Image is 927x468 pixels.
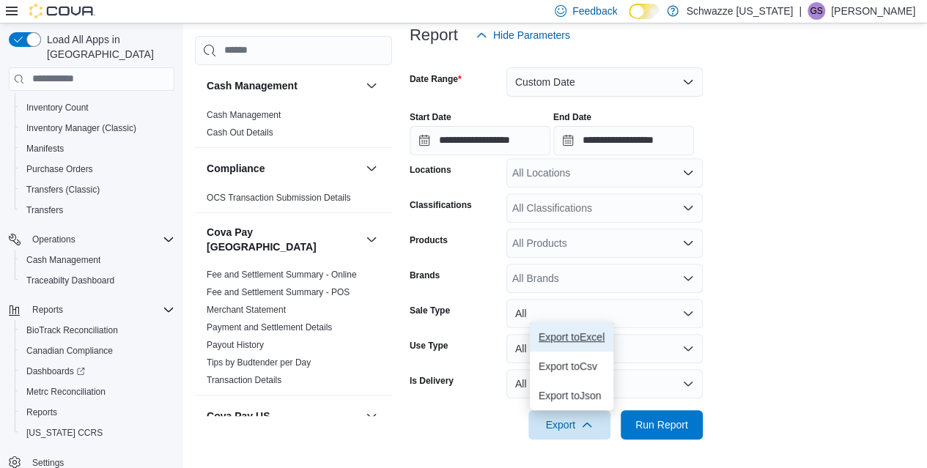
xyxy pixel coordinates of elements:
span: BioTrack Reconciliation [21,322,174,339]
a: Dashboards [15,361,180,382]
button: Cova Pay US [207,409,360,423]
span: Run Report [635,417,688,432]
button: Transfers (Classic) [15,179,180,200]
span: Cash Management [21,251,174,269]
label: Locations [410,164,451,176]
button: Export toCsv [530,352,613,381]
span: Tips by Budtender per Day [207,357,311,368]
a: Merchant Statement [207,305,286,315]
div: Cova Pay [GEOGRAPHIC_DATA] [195,266,392,395]
span: OCS Transaction Submission Details [207,192,351,204]
span: Transfers [21,201,174,219]
label: Use Type [410,340,448,352]
span: Transfers (Classic) [26,184,100,196]
button: BioTrack Reconciliation [15,320,180,341]
span: Purchase Orders [21,160,174,178]
h3: Report [410,26,458,44]
img: Cova [29,4,95,18]
a: Cash Out Details [207,127,273,138]
span: Metrc Reconciliation [21,383,174,401]
button: Operations [26,231,81,248]
span: Operations [26,231,174,248]
span: Load All Apps in [GEOGRAPHIC_DATA] [41,32,174,62]
button: [US_STATE] CCRS [15,423,180,443]
h3: Cash Management [207,78,298,93]
span: Payout History [207,339,264,351]
a: Manifests [21,140,70,157]
button: Purchase Orders [15,159,180,179]
p: Schwazze [US_STATE] [686,2,793,20]
span: Transfers [26,204,63,216]
span: Dashboards [21,363,174,380]
a: Reports [21,404,63,421]
button: Run Report [621,410,703,439]
label: End Date [553,111,591,123]
button: Cova Pay US [363,407,380,425]
label: Brands [410,270,440,281]
input: Press the down key to open a popover containing a calendar. [553,126,694,155]
span: BioTrack Reconciliation [26,324,118,336]
a: Transaction Details [207,375,281,385]
button: All [506,334,703,363]
button: Manifests [15,138,180,159]
button: Cash Management [363,77,380,94]
button: Cova Pay [GEOGRAPHIC_DATA] [207,225,360,254]
a: Inventory Count [21,99,95,116]
span: Feedback [572,4,617,18]
label: Start Date [410,111,451,123]
h3: Compliance [207,161,265,176]
a: Traceabilty Dashboard [21,272,120,289]
button: Open list of options [682,167,694,179]
button: Export [528,410,610,439]
h3: Cova Pay US [207,409,270,423]
span: Operations [32,234,75,245]
div: Gulzar Sayall [808,2,825,20]
a: Transfers (Classic) [21,181,106,198]
span: Cash Management [207,109,281,121]
span: Reports [26,406,57,418]
a: Inventory Manager (Classic) [21,119,142,137]
button: Cash Management [15,250,180,270]
a: Fee and Settlement Summary - POS [207,287,350,297]
button: Canadian Compliance [15,341,180,361]
span: Reports [26,301,174,319]
a: Payout History [207,340,264,350]
span: Inventory Manager (Classic) [21,119,174,137]
span: Reports [21,404,174,421]
a: Dashboards [21,363,91,380]
span: Metrc Reconciliation [26,386,106,398]
span: Fee and Settlement Summary - POS [207,286,350,298]
span: Traceabilty Dashboard [26,275,114,286]
button: Open list of options [682,272,694,284]
button: Operations [3,229,180,250]
input: Press the down key to open a popover containing a calendar. [410,126,550,155]
input: Dark Mode [629,4,660,19]
div: Cash Management [195,106,392,147]
button: Export toJson [530,381,613,410]
label: Is Delivery [410,375,454,387]
button: All [506,369,703,398]
button: Reports [15,402,180,423]
a: Canadian Compliance [21,342,119,360]
span: Export to Json [539,390,605,401]
button: Open list of options [682,237,694,249]
button: Reports [26,301,69,319]
span: [US_STATE] CCRS [26,427,103,439]
span: Inventory Count [26,102,89,114]
button: Transfers [15,200,180,220]
span: Purchase Orders [26,163,93,175]
span: Dashboards [26,365,85,377]
span: Inventory Manager (Classic) [26,122,136,134]
button: Inventory Manager (Classic) [15,118,180,138]
button: Compliance [207,161,360,176]
span: Canadian Compliance [21,342,174,360]
span: Export to Excel [539,331,605,343]
span: Fee and Settlement Summary - Online [207,269,357,281]
span: Transfers (Classic) [21,181,174,198]
span: Manifests [26,143,64,155]
span: Traceabilty Dashboard [21,272,174,289]
span: GS [810,2,822,20]
button: Compliance [363,160,380,177]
